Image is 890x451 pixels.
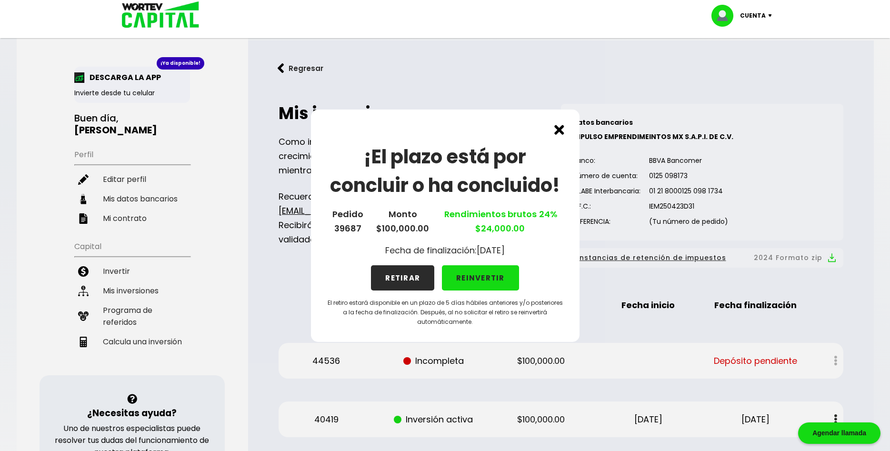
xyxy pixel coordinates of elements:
div: Agendar llamada [798,422,880,444]
img: cross.ed5528e3.svg [554,125,564,135]
p: El retiro estará disponible en un plazo de 5 días hábiles anteriores y/o posteriores a la fecha d... [326,298,564,327]
h1: ¡El plazo está por concluir o ha concluido! [326,142,564,200]
p: Pedido 39687 [332,207,363,236]
img: profile-image [711,5,740,27]
button: REINVERTIR [442,265,519,291]
p: Monto $100,000.00 [376,207,429,236]
p: Cuenta [740,9,766,23]
button: RETIRAR [371,265,434,291]
span: 24% [537,208,558,220]
img: icon-down [766,14,779,17]
a: Rendimientos brutos $24,000.00 [442,208,558,234]
p: Fecha de finalización: [DATE] [385,243,505,258]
